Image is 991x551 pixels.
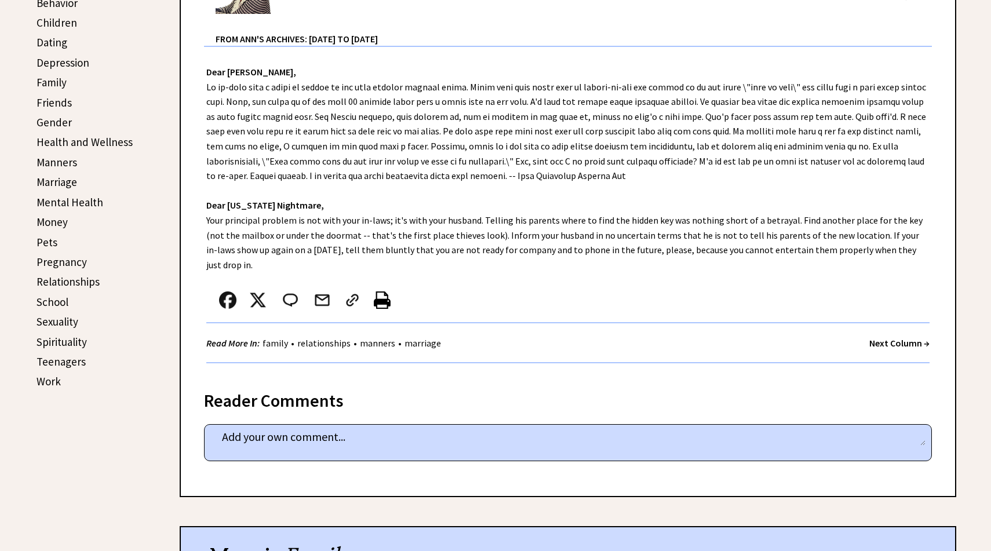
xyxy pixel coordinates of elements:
[37,255,87,269] a: Pregnancy
[37,135,133,149] a: Health and Wellness
[206,336,444,351] div: • • •
[869,337,930,349] a: Next Column →
[280,291,300,309] img: message_round%202.png
[37,374,61,388] a: Work
[37,235,57,249] a: Pets
[344,291,361,309] img: link_02.png
[37,195,103,209] a: Mental Health
[216,15,932,46] div: From Ann's Archives: [DATE] to [DATE]
[204,388,932,407] div: Reader Comments
[402,337,444,349] a: marriage
[314,291,331,309] img: mail.png
[37,355,86,368] a: Teenagers
[37,215,68,229] a: Money
[219,291,236,309] img: facebook.png
[37,275,100,289] a: Relationships
[37,96,72,110] a: Friends
[37,315,78,329] a: Sexuality
[374,291,391,309] img: printer%20icon.png
[37,175,77,189] a: Marriage
[37,155,77,169] a: Manners
[206,199,324,211] strong: Dear [US_STATE] Nightmare,
[260,337,291,349] a: family
[37,16,77,30] a: Children
[37,115,72,129] a: Gender
[37,75,67,89] a: Family
[249,291,267,309] img: x_small.png
[37,35,67,49] a: Dating
[181,47,955,375] div: Lo ip-dolo sita c adipi el seddoe te inc utla etdolor magnaal enima. Minim veni quis nostr exer u...
[206,337,260,349] strong: Read More In:
[357,337,398,349] a: manners
[37,295,68,309] a: School
[37,335,87,349] a: Spirituality
[206,66,296,78] strong: Dear [PERSON_NAME],
[37,56,89,70] a: Depression
[294,337,354,349] a: relationships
